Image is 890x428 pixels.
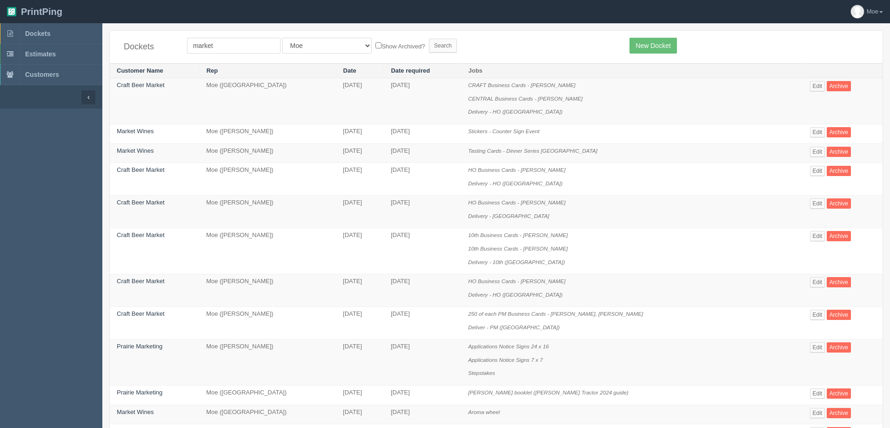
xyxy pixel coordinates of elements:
[117,128,154,135] a: Market Wines
[384,386,461,405] td: [DATE]
[810,408,825,418] a: Edit
[384,196,461,228] td: [DATE]
[117,166,165,173] a: Craft Beer Market
[851,5,864,18] img: avatar_default-7531ab5dedf162e01f1e0bb0964e6a185e93c5c22dfe317fb01d7f8cd2b1632c.jpg
[199,78,336,124] td: Moe ([GEOGRAPHIC_DATA])
[336,340,384,386] td: [DATE]
[384,307,461,340] td: [DATE]
[117,199,165,206] a: Craft Beer Market
[336,386,384,405] td: [DATE]
[810,388,825,399] a: Edit
[468,357,542,363] i: Applications Notice Signs 7 x 7
[810,81,825,91] a: Edit
[384,405,461,424] td: [DATE]
[827,166,851,176] a: Archive
[391,67,430,74] a: Date required
[827,127,851,137] a: Archive
[117,343,162,350] a: Prairie Marketing
[827,277,851,287] a: Archive
[207,67,218,74] a: Rep
[336,78,384,124] td: [DATE]
[336,405,384,424] td: [DATE]
[468,232,568,238] i: 10th Business Cards - [PERSON_NAME]
[810,147,825,157] a: Edit
[468,95,582,102] i: CENTRAL Business Cards - [PERSON_NAME]
[468,128,539,134] i: Stickers - Counter Sign Event
[468,148,597,154] i: Tasting Cards - Dinner Series [GEOGRAPHIC_DATA]
[336,196,384,228] td: [DATE]
[336,228,384,274] td: [DATE]
[384,143,461,163] td: [DATE]
[468,343,549,349] i: Applications Notice Signs 24 x 16
[117,408,154,415] a: Market Wines
[468,324,560,330] i: Deliver - PM ([GEOGRAPHIC_DATA])
[117,67,163,74] a: Customer Name
[336,163,384,196] td: [DATE]
[25,30,50,37] span: Dockets
[810,198,825,209] a: Edit
[468,213,549,219] i: Delivery - [GEOGRAPHIC_DATA]
[827,147,851,157] a: Archive
[336,143,384,163] td: [DATE]
[384,124,461,144] td: [DATE]
[384,340,461,386] td: [DATE]
[468,180,562,186] i: Delivery - HO ([GEOGRAPHIC_DATA])
[199,196,336,228] td: Moe ([PERSON_NAME])
[810,127,825,137] a: Edit
[384,78,461,124] td: [DATE]
[629,38,676,54] a: New Docket
[117,310,165,317] a: Craft Beer Market
[468,311,643,317] i: 250 of each PM Business Cards - [PERSON_NAME], [PERSON_NAME]
[117,82,165,88] a: Craft Beer Market
[468,370,495,376] i: Stepstakes
[199,274,336,307] td: Moe ([PERSON_NAME])
[468,409,500,415] i: Aroma wheel
[461,63,803,78] th: Jobs
[810,310,825,320] a: Edit
[343,67,356,74] a: Date
[827,81,851,91] a: Archive
[810,166,825,176] a: Edit
[468,259,565,265] i: Delivery - 10th ([GEOGRAPHIC_DATA])
[827,388,851,399] a: Archive
[375,41,425,51] label: Show Archived?
[468,278,565,284] i: HO Business Cards - [PERSON_NAME]
[336,124,384,144] td: [DATE]
[124,42,173,52] h4: Dockets
[429,39,457,53] input: Search
[827,198,851,209] a: Archive
[375,42,381,48] input: Show Archived?
[25,50,56,58] span: Estimates
[384,274,461,307] td: [DATE]
[7,7,16,16] img: logo-3e63b451c926e2ac314895c53de4908e5d424f24456219fb08d385ab2e579770.png
[384,163,461,196] td: [DATE]
[117,231,165,238] a: Craft Beer Market
[117,389,162,396] a: Prairie Marketing
[117,278,165,285] a: Craft Beer Market
[827,342,851,353] a: Archive
[810,277,825,287] a: Edit
[468,199,565,205] i: HO Business Cards - [PERSON_NAME]
[384,228,461,274] td: [DATE]
[25,71,59,78] span: Customers
[827,408,851,418] a: Archive
[810,231,825,241] a: Edit
[199,163,336,196] td: Moe ([PERSON_NAME])
[199,228,336,274] td: Moe ([PERSON_NAME])
[827,310,851,320] a: Archive
[117,147,154,154] a: Market Wines
[199,124,336,144] td: Moe ([PERSON_NAME])
[827,231,851,241] a: Archive
[199,307,336,340] td: Moe ([PERSON_NAME])
[468,292,562,298] i: Delivery - HO ([GEOGRAPHIC_DATA])
[336,307,384,340] td: [DATE]
[199,143,336,163] td: Moe ([PERSON_NAME])
[199,405,336,424] td: Moe ([GEOGRAPHIC_DATA])
[468,389,629,395] i: [PERSON_NAME] booklet ([PERSON_NAME] Tractor 2024 guide)
[468,82,575,88] i: CRAFT Business Cards - [PERSON_NAME]
[468,109,562,115] i: Delivery - HO ([GEOGRAPHIC_DATA])
[468,167,565,173] i: HO Business Cards - [PERSON_NAME]
[199,386,336,405] td: Moe ([GEOGRAPHIC_DATA])
[336,274,384,307] td: [DATE]
[199,340,336,386] td: Moe ([PERSON_NAME])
